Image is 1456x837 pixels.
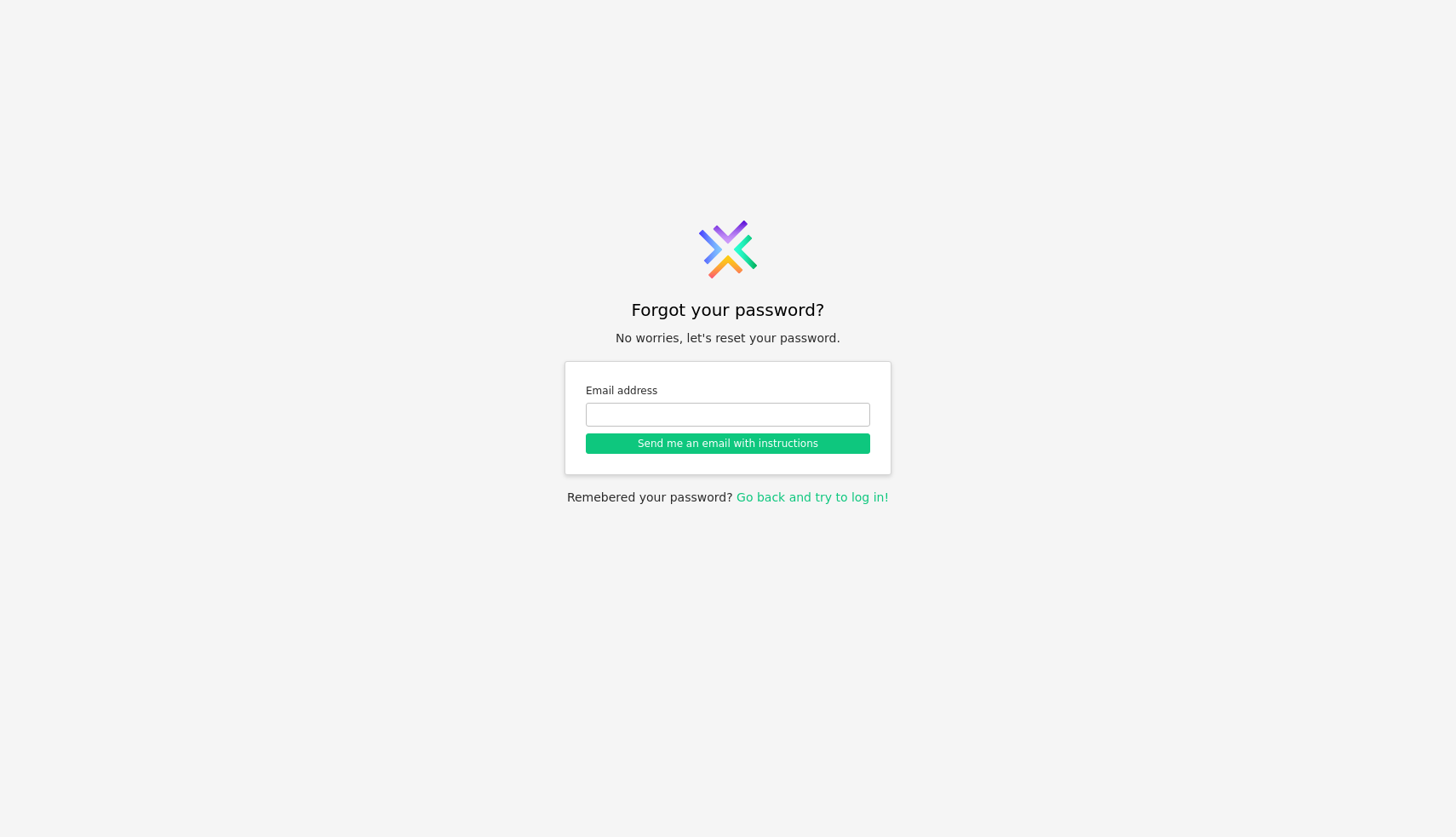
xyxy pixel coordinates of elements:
label: Email address [586,382,870,399]
button: Send me an email with instructions [586,433,870,454]
input: Email address [586,403,870,427]
h1: Forgot your password? [632,297,825,323]
div: Remebered your password? [567,489,889,507]
div: No worries, let's reset your password. [616,330,840,347]
a: Go back and try to log in! [737,490,889,504]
